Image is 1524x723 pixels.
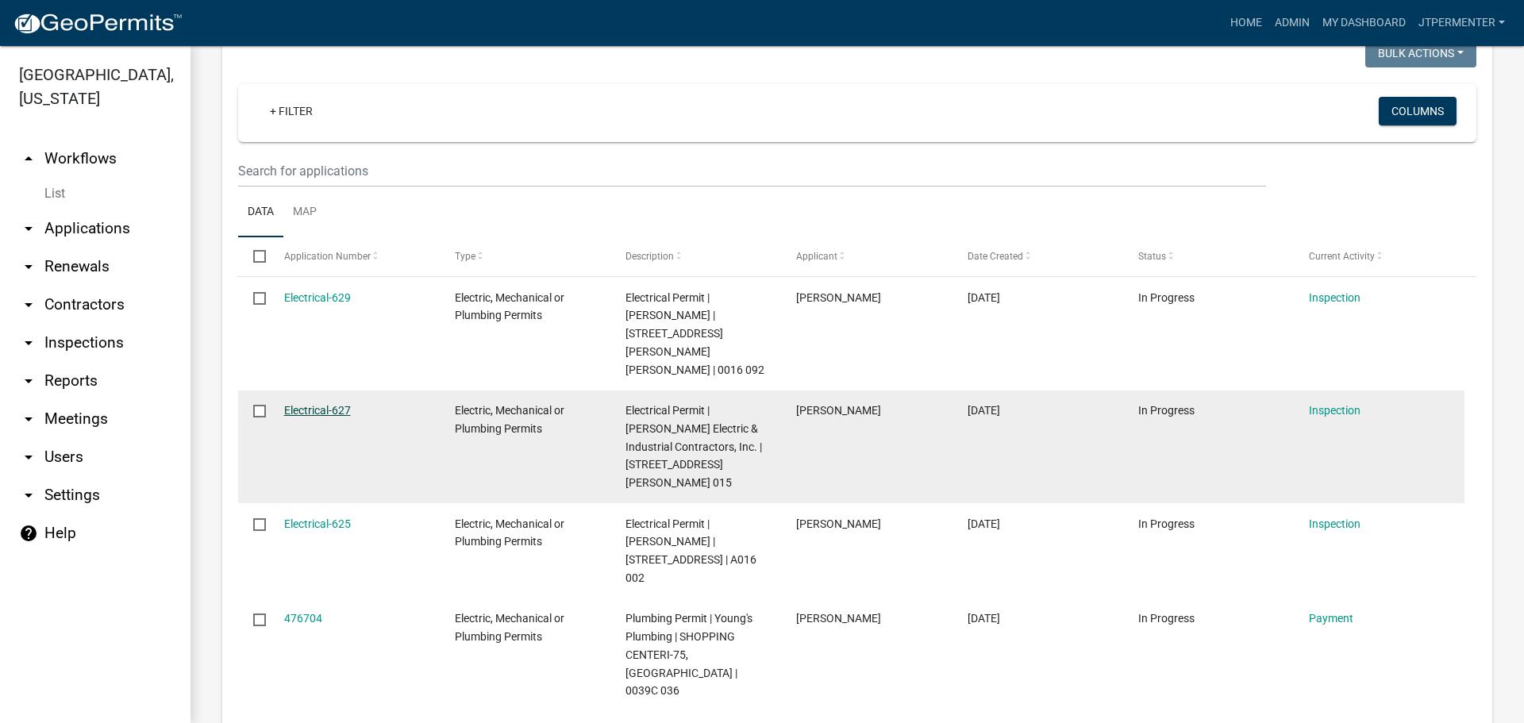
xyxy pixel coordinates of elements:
button: Bulk Actions [1365,39,1476,67]
button: Columns [1379,97,1457,125]
span: Electric, Mechanical or Plumbing Permits [455,612,564,643]
a: Electrical-629 [284,291,351,304]
span: In Progress [1138,291,1195,304]
a: Inspection [1309,291,1360,304]
span: Electric, Mechanical or Plumbing Permits [455,291,564,322]
a: Map [283,187,326,238]
datatable-header-cell: Date Created [952,237,1122,275]
a: jtpermenter [1412,8,1511,38]
span: Date Created [968,251,1023,262]
input: Search for applications [238,155,1266,187]
span: Applicant [796,251,837,262]
span: Electric, Mechanical or Plumbing Permits [455,517,564,548]
a: Data [238,187,283,238]
datatable-header-cell: Description [610,237,781,275]
a: Electrical-627 [284,404,351,417]
span: In Progress [1138,612,1195,625]
i: arrow_drop_up [19,149,38,168]
span: 09/15/2025 [968,404,1000,417]
i: arrow_drop_down [19,410,38,429]
span: Electrical Permit | Jessica Shiver | 302 BEAR CREEK RD, Valdosta 31603 | A016 002 [625,517,756,584]
a: Inspection [1309,517,1360,530]
a: Payment [1309,612,1353,625]
a: My Dashboard [1316,8,1412,38]
span: 09/10/2025 [968,612,1000,625]
datatable-header-cell: Application Number [268,237,439,275]
span: 09/17/2025 [968,291,1000,304]
datatable-header-cell: Type [440,237,610,275]
span: Jessica Shiver [796,517,881,530]
span: Madalaine Arrington [796,291,881,304]
span: Application Number [284,251,371,262]
i: help [19,524,38,543]
span: Electric, Mechanical or Plumbing Permits [455,404,564,435]
i: arrow_drop_down [19,448,38,467]
datatable-header-cell: Current Activity [1294,237,1464,275]
a: Electrical-625 [284,517,351,530]
span: In Progress [1138,517,1195,530]
a: 476704 [284,612,322,625]
i: arrow_drop_down [19,257,38,276]
span: Type [455,251,475,262]
datatable-header-cell: Applicant [781,237,952,275]
a: Inspection [1309,404,1360,417]
span: Lisa S. Blount [796,404,881,417]
span: Status [1138,251,1166,262]
datatable-header-cell: Select [238,237,268,275]
i: arrow_drop_down [19,295,38,314]
i: arrow_drop_down [19,371,38,390]
span: Electrical Permit | Bret C. Williams | 1931 QUILLIE JONES RD, Adel 31620 | 0016 092 [625,291,764,376]
a: Admin [1268,8,1316,38]
span: Plumbing Permit | Young's Plumbing | SHOPPING CENTERI-75, Adel Ga | 0039C 036 [625,612,752,697]
span: Description [625,251,674,262]
a: Home [1224,8,1268,38]
datatable-header-cell: Status [1123,237,1294,275]
a: + Filter [257,97,325,125]
span: 09/11/2025 [968,517,1000,530]
span: In Progress [1138,404,1195,417]
span: James T. Permenter Jr. [796,612,881,625]
i: arrow_drop_down [19,333,38,352]
i: arrow_drop_down [19,219,38,238]
i: arrow_drop_down [19,486,38,505]
span: Electrical Permit | Bennett Electric & Industrial Contractors, Inc. | 191 WEEKS RD, Sparks, | 004... [625,404,762,489]
span: Current Activity [1309,251,1375,262]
